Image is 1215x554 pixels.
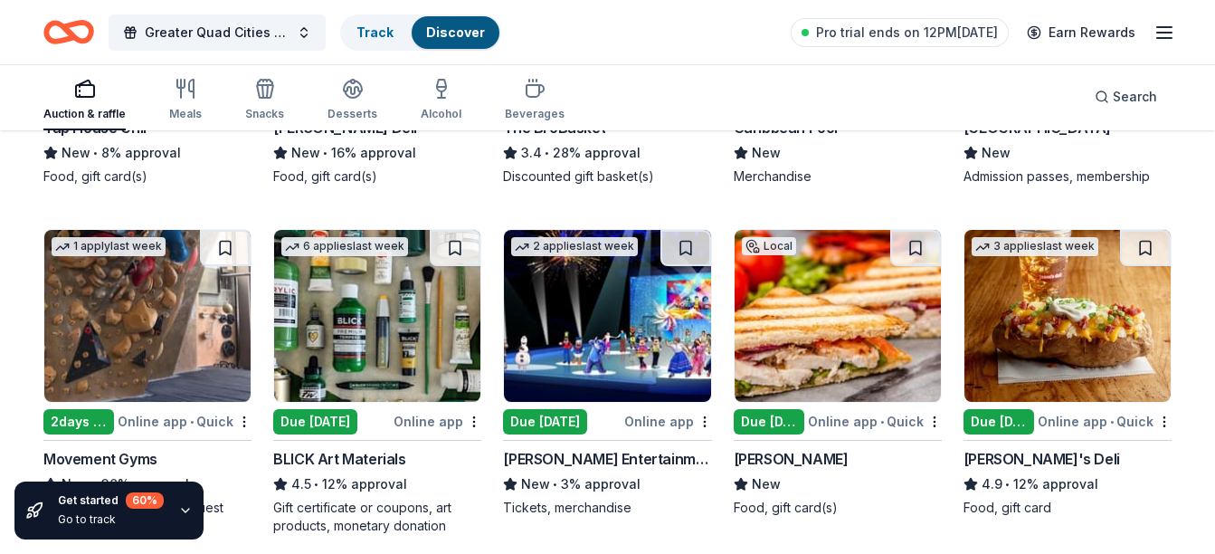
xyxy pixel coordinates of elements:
a: Track [356,24,394,40]
div: 28% approval [503,142,711,164]
div: 2 days left [43,409,114,435]
button: TrackDiscover [340,14,501,51]
span: Greater Quad Cities and Project NOW Head Start Annual Hispanic Block Party [145,22,290,43]
div: Online app Quick [118,410,252,433]
span: Search [1113,86,1157,108]
div: Movement Gyms [43,448,157,470]
button: Desserts [327,71,377,130]
div: Food, gift card [963,499,1172,517]
div: Local [742,237,796,255]
div: Due [DATE] [734,409,804,435]
div: [PERSON_NAME] Entertainment [503,448,711,470]
div: Merchandise [734,167,942,186]
div: Admission passes, membership [963,167,1172,186]
a: Image for Jason's Deli3 applieslast weekDue [DATE]Online app•Quick[PERSON_NAME]'s Deli4.9•12% app... [963,229,1172,517]
div: 3 applies last week [972,237,1098,256]
span: New [752,473,781,495]
span: • [93,146,98,160]
div: Food, gift card(s) [734,499,942,517]
button: Greater Quad Cities and Project NOW Head Start Annual Hispanic Block Party [109,14,326,51]
span: • [324,146,328,160]
div: Due [DATE] [273,409,357,435]
div: BLICK Art Materials [273,448,405,470]
div: Due [DATE] [963,409,1034,435]
a: Home [43,11,94,53]
div: 2 applies last week [511,237,638,256]
div: Food, gift card(s) [273,167,481,186]
a: Earn Rewards [1016,16,1146,49]
span: • [190,415,194,429]
div: 12% approval [963,473,1172,495]
button: Beverages [505,71,565,130]
a: Pro trial ends on 12PM[DATE] [791,18,1009,47]
button: Meals [169,71,202,130]
img: Image for BLICK Art Materials [274,230,480,402]
div: Desserts [327,107,377,121]
span: New [982,142,1011,164]
a: Image for BLICK Art Materials6 applieslast weekDue [DATE]Online appBLICK Art Materials4.5•12% app... [273,229,481,535]
span: • [554,477,558,492]
div: Alcohol [421,107,461,121]
span: • [546,146,550,160]
div: [PERSON_NAME]'s Deli [963,448,1120,470]
button: Search [1080,79,1172,115]
div: Meals [169,107,202,121]
div: Online app [394,410,481,433]
div: Online app Quick [808,410,942,433]
img: Image for Feld Entertainment [504,230,710,402]
span: 4.9 [982,473,1002,495]
div: 1 apply last week [52,237,166,256]
button: Snacks [245,71,284,130]
a: Discover [426,24,485,40]
div: Online app Quick [1038,410,1172,433]
div: 6 applies last week [281,237,408,256]
a: Image for Feld Entertainment2 applieslast weekDue [DATE]Online app[PERSON_NAME] EntertainmentNew•... [503,229,711,517]
div: Online app [624,410,712,433]
span: New [521,473,550,495]
span: • [315,477,319,492]
div: Auction & raffle [43,107,126,121]
div: 16% approval [273,142,481,164]
div: Due [DATE] [503,409,587,435]
img: Image for Jason's Deli [964,230,1171,402]
span: New [62,142,90,164]
span: • [1110,415,1114,429]
img: Image for Augustino's [735,230,941,402]
button: Alcohol [421,71,461,130]
div: Food, gift card(s) [43,167,252,186]
a: Image for Augustino'sLocalDue [DATE]Online app•Quick[PERSON_NAME]NewFood, gift card(s) [734,229,942,517]
div: 3% approval [503,473,711,495]
span: • [880,415,884,429]
a: Image for Movement Gyms1 applylast week2days leftOnline app•QuickMovement GymsNew•38% approvalDon... [43,229,252,517]
div: Discounted gift basket(s) [503,167,711,186]
div: Get started [58,492,164,509]
div: Tickets, merchandise [503,499,711,517]
div: 8% approval [43,142,252,164]
span: Pro trial ends on 12PM[DATE] [816,22,998,43]
div: 60 % [126,492,164,509]
div: Snacks [245,107,284,121]
span: 3.4 [521,142,542,164]
img: Image for Movement Gyms [44,230,251,402]
div: [PERSON_NAME] [734,448,849,470]
button: Auction & raffle [43,71,126,130]
span: New [752,142,781,164]
div: 12% approval [273,473,481,495]
div: Gift certificate or coupons, art products, monetary donation [273,499,481,535]
div: Beverages [505,107,565,121]
div: Go to track [58,512,164,527]
span: New [291,142,320,164]
span: • [1005,477,1010,492]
